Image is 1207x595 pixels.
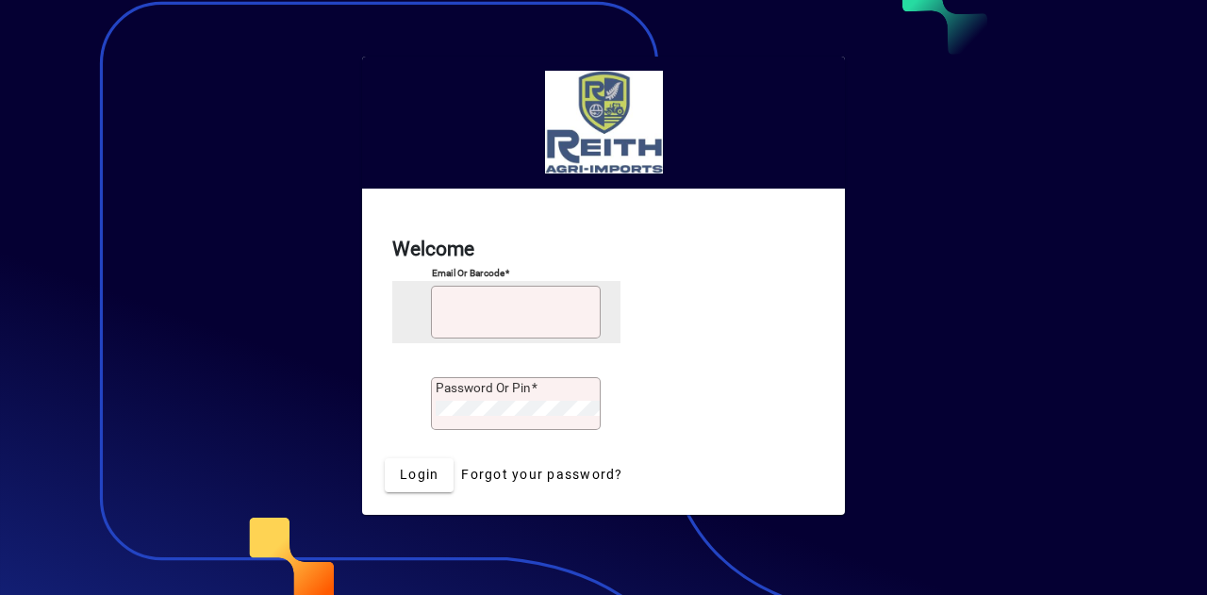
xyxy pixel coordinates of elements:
[436,380,531,395] mat-label: Password or Pin
[461,465,622,485] span: Forgot your password?
[392,235,815,265] h2: Welcome
[454,458,630,492] a: Forgot your password?
[400,465,438,485] span: Login
[385,458,454,492] button: Login
[432,267,504,278] mat-label: Email or Barcode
